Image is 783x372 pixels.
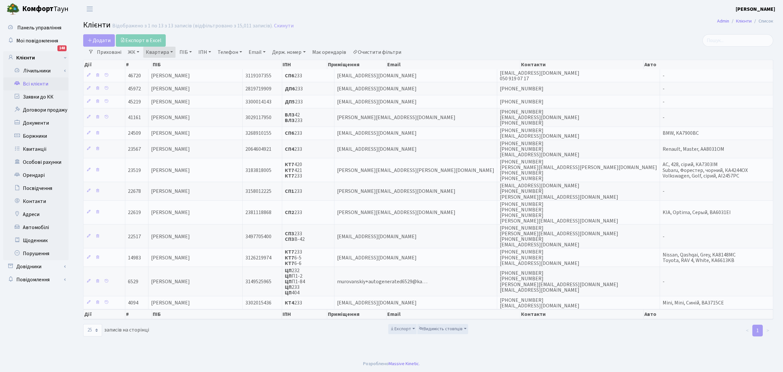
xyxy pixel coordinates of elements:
th: # [125,309,152,319]
span: [PERSON_NAME] [151,130,190,137]
th: Авто [644,60,773,69]
select: записів на сторінці [83,324,102,336]
div: Відображено з 1 по 13 з 13 записів (відфільтровано з 15,011 записів). [112,23,273,29]
span: [EMAIL_ADDRESS][DOMAIN_NAME] 050 919 07 17 [500,70,579,82]
b: КТ7 [285,167,294,174]
span: [PHONE_NUMBER] [PERSON_NAME][EMAIL_ADDRESS][DOMAIN_NAME] [PHONE_NUMBER] [EMAIL_ADDRESS][DOMAIN_NAME] [500,225,618,248]
span: 233 6-5 6-6 [285,249,302,267]
span: 233 В-42 [285,230,305,243]
span: [PERSON_NAME] [151,233,190,240]
span: [PERSON_NAME] [151,114,190,121]
span: 22517 [128,233,141,240]
span: [EMAIL_ADDRESS][DOMAIN_NAME] [337,85,417,92]
span: [EMAIL_ADDRESS][DOMAIN_NAME] [337,299,417,306]
a: Панель управління [3,21,69,34]
span: 6529 [128,278,138,285]
a: Держ. номер [269,47,308,58]
a: Клієнти [3,51,69,64]
a: Admin [717,18,729,24]
span: 233 [285,146,302,153]
span: 22678 [128,188,141,195]
b: ВЛ3 [285,117,295,124]
a: ЖК [125,47,142,58]
a: Боржники [3,130,69,143]
a: Massive Kinetic [389,360,419,367]
span: [PERSON_NAME] [151,188,190,195]
span: - [663,233,665,240]
a: Експорт в Excel [116,34,166,47]
b: КТ4 [285,299,294,306]
th: ПІБ [152,60,282,69]
span: 4094 [128,299,138,306]
span: - [663,188,665,195]
a: Довідники [3,260,69,273]
a: Мої повідомлення148 [3,34,69,47]
nav: breadcrumb [707,14,783,28]
span: [PHONE_NUMBER] [EMAIL_ADDRESS][DOMAIN_NAME] [500,297,579,309]
b: СП3 [285,230,294,237]
span: 233 [285,85,303,92]
span: 233 [285,72,302,79]
span: [PERSON_NAME][EMAIL_ADDRESS][PERSON_NAME][DOMAIN_NAME] [337,167,494,174]
a: Додати [83,34,115,47]
span: [PHONE_NUMBER] [PHONE_NUMBER] [EMAIL_ADDRESS][DOMAIN_NAME] [500,249,579,267]
th: ІПН [282,309,327,319]
span: Nissan, Qashqai, Grey, KA8148MC Toyota, RAV 4, White, KA6613KB [663,251,736,264]
th: Email [387,309,520,319]
b: СП3 [285,236,294,243]
b: СП6 [285,72,294,79]
b: ЦП [285,284,292,291]
span: [PERSON_NAME][EMAIL_ADDRESS][DOMAIN_NAME] [337,188,455,195]
a: Очистити фільтри [350,47,404,58]
span: 24509 [128,130,141,137]
b: СП2 [285,209,294,216]
th: ПІБ [152,309,282,319]
span: [EMAIL_ADDRESS][DOMAIN_NAME] [337,98,417,105]
span: 46720 [128,72,141,79]
span: KIA, Optima, Серый, ВА6031ЕІ [663,209,731,216]
a: Телефон [215,47,245,58]
span: 45219 [128,98,141,105]
th: Контакти [520,60,644,69]
span: - [663,114,665,121]
span: Видимість стовпців [419,326,463,332]
span: 2064604921 [245,146,271,153]
div: Розроблено . [363,360,420,367]
span: 3302015436 [245,299,271,306]
a: Приховані [94,47,124,58]
a: [PERSON_NAME] [736,5,775,13]
th: Приміщення [327,60,387,69]
span: [PERSON_NAME] [151,299,190,306]
label: записів на сторінці [83,324,149,336]
span: [PERSON_NAME] [151,209,190,216]
a: Скинути [274,23,294,29]
span: 3158012225 [245,188,271,195]
b: КТ7 [285,172,294,179]
a: Посвідчення [3,182,69,195]
li: Список [752,18,773,25]
b: ЦП [285,267,292,274]
span: - [663,98,665,105]
span: 23567 [128,146,141,153]
span: 3268910155 [245,130,271,137]
span: 45972 [128,85,141,92]
input: Пошук... [702,34,773,47]
th: Email [387,60,520,69]
a: Контакти [3,195,69,208]
span: 233 [285,188,302,195]
span: Mini, Mini, Синій, BA3715CE [663,299,724,306]
b: КТ7 [285,260,294,267]
span: - [663,72,665,79]
button: Переключити навігацію [82,4,98,14]
span: [EMAIL_ADDRESS][DOMAIN_NAME] [337,72,417,79]
th: Дії [84,60,125,69]
b: ВЛ3 [285,111,295,118]
b: КТ7 [285,254,294,261]
span: [PHONE_NUMBER] [500,85,544,92]
span: 41161 [128,114,141,121]
span: BMW, KA7900BC [663,130,699,137]
a: ІПН [196,47,214,58]
a: Орендарі [3,169,69,182]
span: - [663,278,665,285]
span: [PHONE_NUMBER] [500,98,544,105]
